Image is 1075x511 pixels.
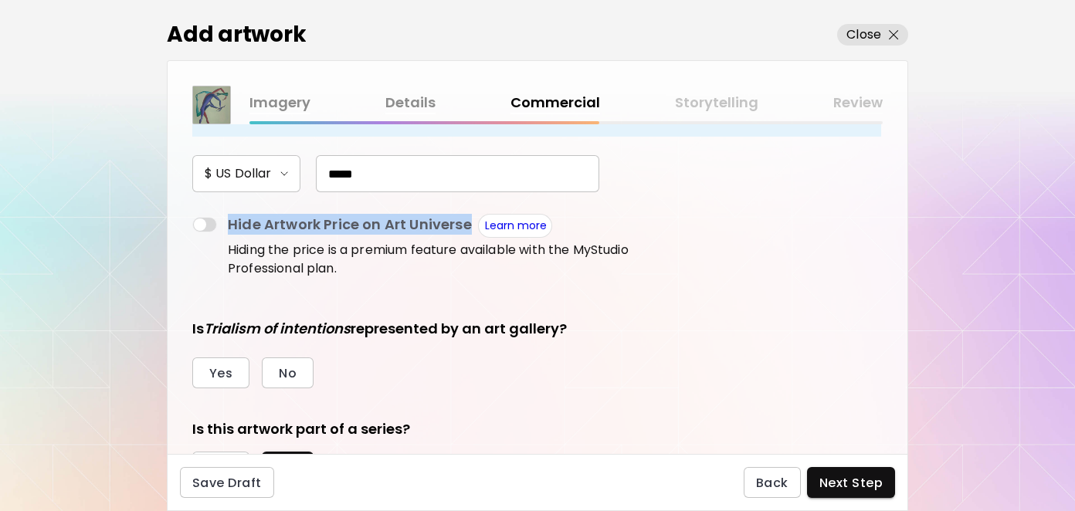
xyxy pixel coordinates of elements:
[228,241,687,278] p: Hiding the price is a premium feature available with the MyStudio Professional plan.
[262,357,314,388] button: No
[192,419,687,439] h5: Is this artwork part of a series?
[819,475,883,491] span: Next Step
[807,467,895,498] button: Next Step
[192,475,262,491] span: Save Draft
[385,92,436,114] a: Details
[204,319,351,338] i: Trialism of intentions
[209,365,232,381] span: Yes
[228,214,472,238] p: Hide Artwork Price on Art Universe
[744,467,801,498] button: Back
[249,92,310,114] a: Imagery
[193,86,230,124] img: thumbnail
[192,155,300,192] button: $ US Dollar
[192,319,567,339] h5: Is represented by an art gallery?
[485,218,547,233] a: Learn more
[192,357,249,388] button: Yes
[180,467,274,498] button: Save Draft
[279,365,297,381] span: No
[756,475,788,491] span: Back
[205,164,271,183] h6: $ US Dollar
